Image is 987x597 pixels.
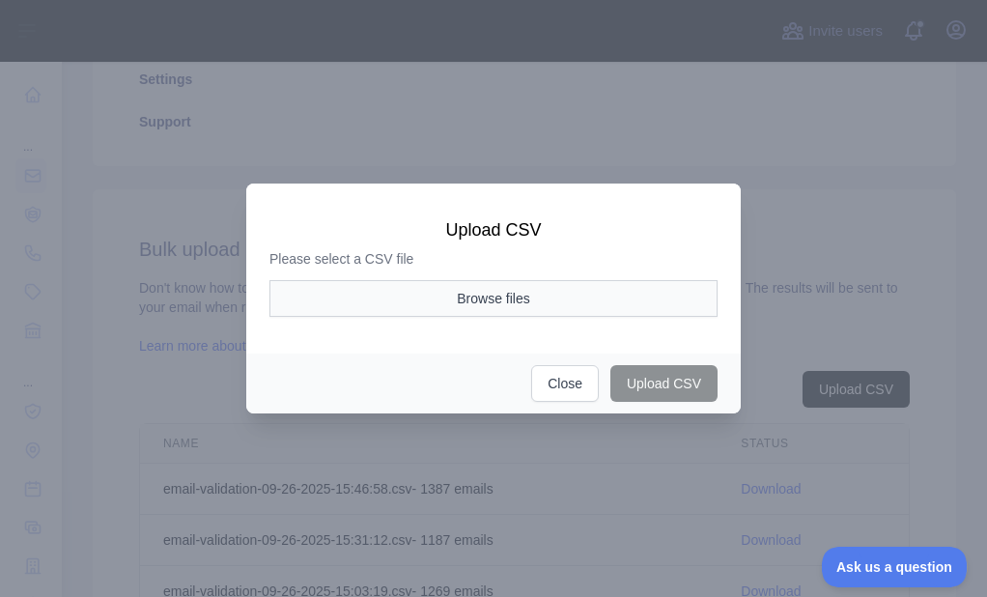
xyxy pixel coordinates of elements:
iframe: Toggle Customer Support [822,547,968,587]
button: Browse files [269,280,718,317]
h3: Upload CSV [269,218,718,242]
button: Upload CSV [610,365,718,402]
p: Please select a CSV file [269,249,718,269]
button: Close [531,365,599,402]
